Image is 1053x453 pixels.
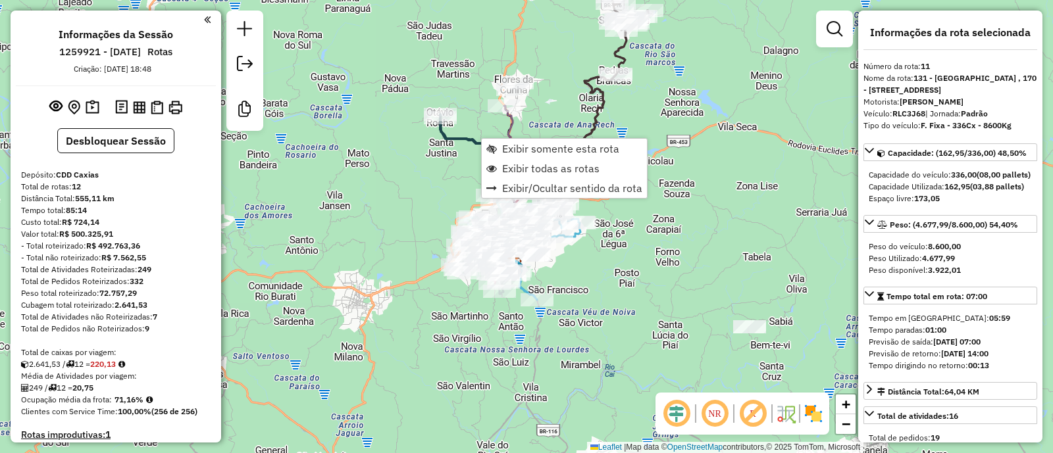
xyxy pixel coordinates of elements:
[62,217,99,227] strong: R$ 724,14
[113,97,130,118] button: Logs desbloquear sessão
[130,276,143,286] strong: 332
[115,300,147,310] strong: 2.641,53
[863,60,1037,72] div: Número da rota:
[99,288,137,298] strong: 72.757,29
[496,83,529,96] div: Atividade não roteirizada - PABLO MARIN
[922,253,955,263] strong: 4.677,99
[863,382,1037,400] a: Distância Total:64,04 KM
[869,348,1032,360] div: Previsão de retorno:
[863,96,1037,108] div: Motorista:
[869,324,1032,336] div: Tempo paradas:
[21,216,211,228] div: Custo total:
[944,181,970,191] strong: 162,95
[56,170,99,179] strong: CDD Caxias
[733,320,766,333] div: Atividade não roteirizada - GERTRUDES LANCHES
[147,46,172,58] h6: Rotas
[482,158,647,178] li: Exibir todas as rotas
[502,163,600,174] span: Exibir todas as rotas
[21,406,118,416] span: Clientes com Service Time:
[863,164,1037,210] div: Capacidade: (162,95/336,00) 48,50%
[869,193,1032,204] div: Espaço livre:
[83,97,102,118] button: Painel de Sugestão
[928,265,961,275] strong: 3.922,01
[869,360,1032,371] div: Tempo dirigindo no retorno:
[521,216,553,229] div: Atividade não roteirizada - SUPERMERCADO SAVI LT
[482,253,515,266] div: Atividade não roteirizada - LANCHERIA MAGRAO
[66,360,74,368] i: Total de rotas
[21,204,211,216] div: Tempo total:
[232,16,258,45] a: Nova sessão e pesquisa
[863,215,1037,233] a: Peso: (4.677,99/8.600,00) 54,40%
[914,193,940,203] strong: 173,05
[933,337,981,346] strong: [DATE] 07:00
[869,241,961,251] span: Peso do veículo:
[21,394,112,404] span: Ocupação média da frota:
[821,16,848,42] a: Exibir filtros
[166,98,185,117] button: Imprimir Rotas
[21,299,211,311] div: Cubagem total roteirizado:
[775,403,796,424] img: Fluxo de ruas
[21,429,211,441] h4: Rotas improdutivas:
[130,98,148,116] button: Visualizar relatório de Roteirização
[941,348,989,358] strong: [DATE] 14:00
[68,63,157,75] div: Criação: [DATE] 18:48
[587,442,863,453] div: Map data © contributors,© 2025 TomTom, Microsoft
[944,387,979,396] span: 64,04 KM
[118,406,151,416] strong: 100,00%
[863,406,1037,424] a: Total de atividades:16
[951,170,977,179] strong: 336,00
[661,398,692,429] span: Ocultar deslocamento
[21,264,211,275] div: Total de Atividades Roteirizadas:
[925,108,988,118] span: | Jornada:
[21,275,211,287] div: Total de Pedidos Roteirizados:
[836,414,856,434] a: Zoom out
[869,432,1032,444] div: Total de pedidos:
[863,73,1037,95] strong: 131 - [GEOGRAPHIC_DATA] , 170 - [STREET_ADDRESS]
[21,311,211,323] div: Total de Atividades não Roteirizadas:
[21,358,211,370] div: 2.641,53 / 12 =
[869,252,1032,264] div: Peso Utilizado:
[86,241,140,250] strong: R$ 492.763,36
[863,143,1037,161] a: Capacidade: (162,95/336,00) 48,50%
[148,98,166,117] button: Visualizar Romaneio
[21,384,29,392] i: Total de Atividades
[869,336,1032,348] div: Previsão de saída:
[105,429,111,441] strong: 1
[21,228,211,240] div: Valor total:
[66,205,87,215] strong: 85:14
[836,394,856,414] a: Zoom in
[921,120,1012,130] strong: F. Fixa - 336Cx - 8600Kg
[47,97,65,118] button: Exibir sessão original
[138,264,151,274] strong: 249
[59,229,113,239] strong: R$ 500.325,91
[949,411,958,421] strong: 16
[72,383,93,393] strong: 20,75
[842,416,850,432] span: −
[48,384,57,392] i: Total de rotas
[21,370,211,382] div: Média de Atividades por viagem:
[501,76,534,89] div: Atividade não roteirizada - SUPERMERCADO VERMELH
[57,128,174,153] button: Desbloquear Sessão
[886,291,987,301] span: Tempo total em rota: 07:00
[869,312,1032,324] div: Tempo em [GEOGRAPHIC_DATA]:
[863,108,1037,120] div: Veículo:
[737,398,769,429] span: Exibir rótulo
[869,169,1032,181] div: Capacidade do veículo:
[869,181,1032,193] div: Capacidade Utilizada:
[90,359,116,369] strong: 220,13
[145,323,149,333] strong: 9
[21,193,211,204] div: Distância Total:
[877,386,979,398] div: Distância Total:
[699,398,731,429] span: Ocultar NR
[863,235,1037,281] div: Peso: (4.677,99/8.600,00) 54,40%
[59,46,141,58] h6: 1259921 - [DATE]
[928,241,961,251] strong: 8.600,00
[667,442,723,452] a: OpenStreetMap
[863,72,1037,96] div: Nome da rota:
[900,97,963,107] strong: [PERSON_NAME]
[21,252,211,264] div: - Total não roteirizado:
[890,220,1018,229] span: Peso: (4.677,99/8.600,00) 54,40%
[75,193,115,203] strong: 555,11 km
[21,323,211,335] div: Total de Pedidos não Roteirizados:
[803,403,824,424] img: Exibir/Ocultar setores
